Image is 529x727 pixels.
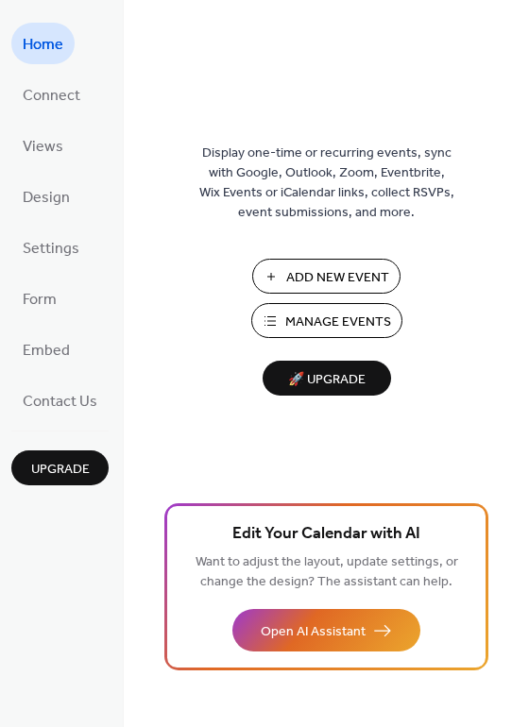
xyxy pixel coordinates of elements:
span: Embed [23,336,70,366]
span: Add New Event [286,268,389,288]
a: Settings [11,227,91,268]
button: Manage Events [251,303,402,338]
span: Upgrade [31,460,90,480]
a: Connect [11,74,92,115]
span: Design [23,183,70,213]
span: Want to adjust the layout, update settings, or change the design? The assistant can help. [196,549,458,595]
span: Views [23,132,63,162]
span: 🚀 Upgrade [274,367,380,393]
button: Upgrade [11,450,109,485]
a: Design [11,176,81,217]
span: Form [23,285,57,315]
button: Add New Event [252,259,401,294]
span: Display one-time or recurring events, sync with Google, Outlook, Zoom, Eventbrite, Wix Events or ... [199,144,454,223]
span: Manage Events [285,313,391,332]
a: Home [11,23,75,64]
span: Settings [23,234,79,264]
button: Open AI Assistant [232,609,420,651]
a: Embed [11,329,81,370]
span: Contact Us [23,387,97,417]
span: Connect [23,81,80,111]
button: 🚀 Upgrade [263,361,391,396]
a: Views [11,125,75,166]
span: Edit Your Calendar with AI [232,521,420,548]
a: Contact Us [11,380,109,421]
a: Form [11,278,68,319]
span: Open AI Assistant [261,622,366,642]
span: Home [23,30,63,60]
